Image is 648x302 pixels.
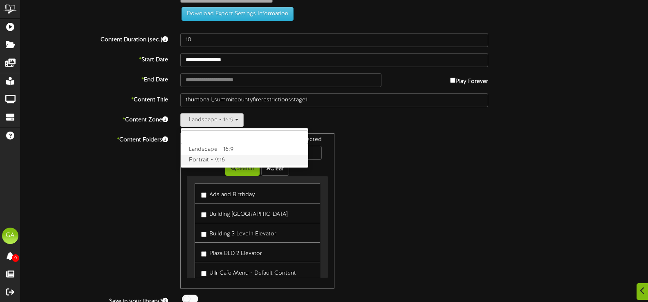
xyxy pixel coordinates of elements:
button: Download Export Settings Information [182,7,294,21]
label: Landscape - 16:9 [181,144,308,155]
input: Plaza BLD 2 Elevator [201,251,206,257]
label: Building 3 Level 1 Elevator [201,227,276,238]
label: Play Forever [450,73,488,86]
label: End Date [14,73,174,84]
input: Building 3 Level 1 Elevator [201,232,206,237]
button: Search [225,162,260,176]
input: Title of this Content [180,93,488,107]
label: Plaza BLD 2 Elevator [201,247,262,258]
button: Clear [261,162,289,176]
label: Content Zone [14,113,174,124]
label: Ads and Birthday [201,188,255,199]
input: Ads and Birthday [201,192,206,198]
a: Download Export Settings Information [177,11,294,17]
label: Building [GEOGRAPHIC_DATA] [201,208,287,219]
input: Building [GEOGRAPHIC_DATA] [201,212,206,217]
label: Ullr Cafe Menu - Default Content Folder [201,266,313,286]
input: Play Forever [450,78,455,83]
div: GA [2,228,18,244]
ul: Landscape - 16:9 [180,128,309,168]
label: Content Title [14,93,174,104]
span: 0 [12,254,19,262]
label: Portrait - 9:16 [181,155,308,166]
label: Start Date [14,53,174,64]
input: Ullr Cafe Menu - Default Content Folder [201,271,206,276]
label: Content Duration (sec.) [14,33,174,44]
button: Landscape - 16:9 [180,113,244,127]
label: Content Folders [14,133,174,144]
